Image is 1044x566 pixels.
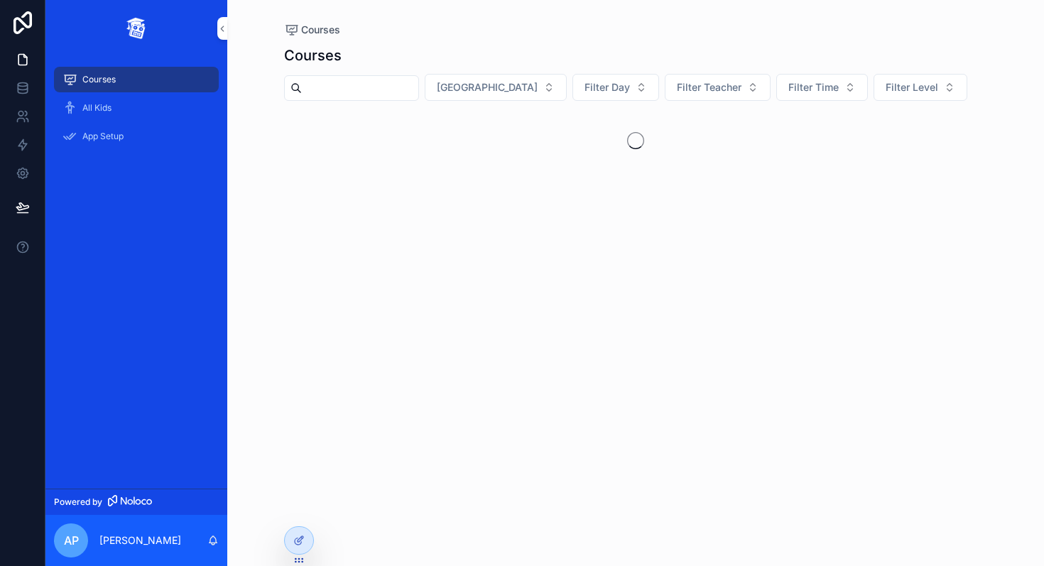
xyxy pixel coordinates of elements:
[284,23,340,37] a: Courses
[572,74,659,101] button: Select Button
[99,533,181,548] p: [PERSON_NAME]
[54,67,219,92] a: Courses
[425,74,567,101] button: Select Button
[45,57,227,168] div: scrollable content
[82,74,116,85] span: Courses
[776,74,868,101] button: Select Button
[54,95,219,121] a: All Kids
[665,74,771,101] button: Select Button
[677,80,741,94] span: Filter Teacher
[54,496,102,508] span: Powered by
[64,532,79,549] span: AP
[125,17,148,40] img: App logo
[54,124,219,149] a: App Setup
[82,131,124,142] span: App Setup
[82,102,112,114] span: All Kids
[874,74,967,101] button: Select Button
[788,80,839,94] span: Filter Time
[45,489,227,515] a: Powered by
[301,23,340,37] span: Courses
[284,45,342,65] h1: Courses
[886,80,938,94] span: Filter Level
[437,80,538,94] span: [GEOGRAPHIC_DATA]
[584,80,630,94] span: Filter Day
